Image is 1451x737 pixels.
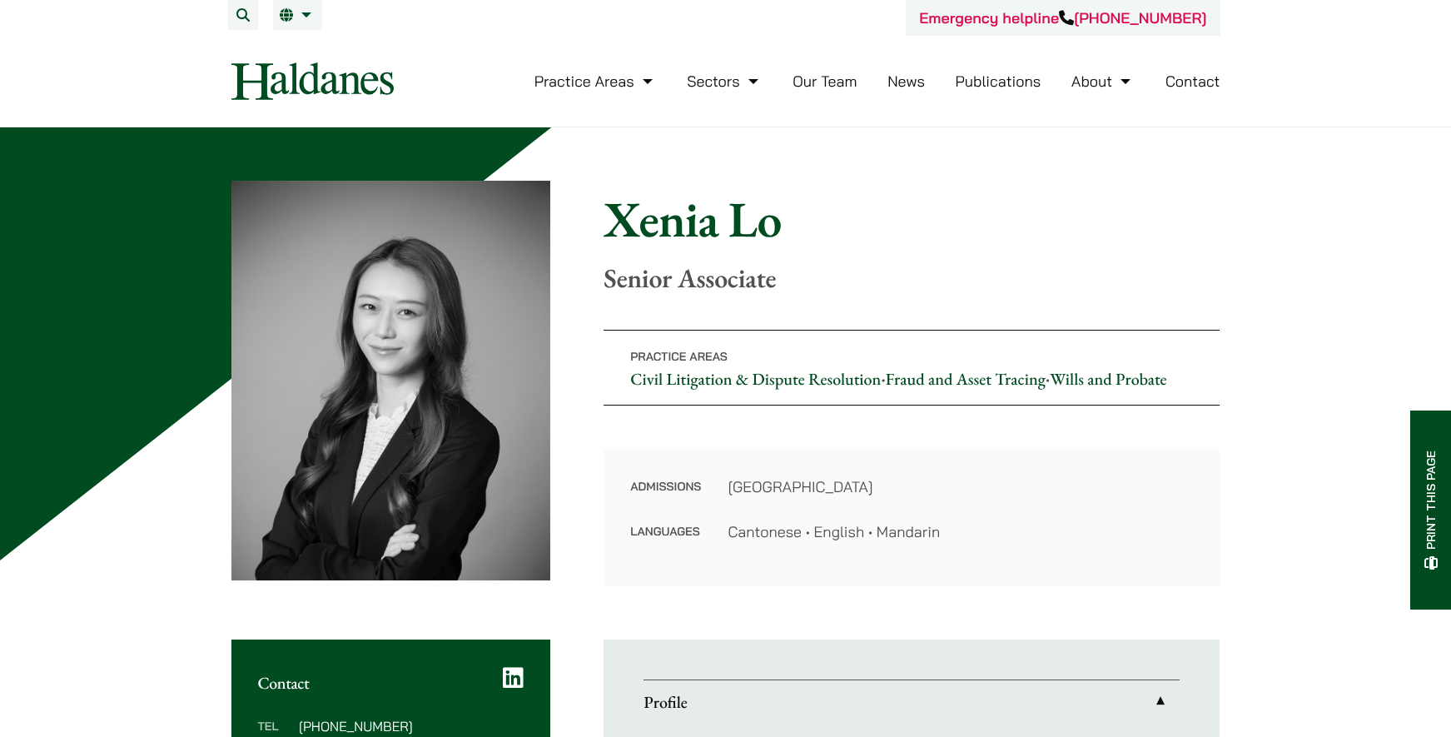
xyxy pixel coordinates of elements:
[280,8,316,22] a: EN
[231,62,394,100] img: Logo of Haldanes
[604,262,1220,294] p: Senior Associate
[1165,72,1220,91] a: Contact
[886,368,1046,390] a: Fraud and Asset Tracing
[604,330,1220,406] p: • •
[1050,368,1166,390] a: Wills and Probate
[887,72,925,91] a: News
[728,520,1193,543] dd: Cantonese • English • Mandarin
[687,72,762,91] a: Sectors
[1071,72,1135,91] a: About
[956,72,1041,91] a: Publications
[299,720,524,733] dd: [PHONE_NUMBER]
[258,673,524,693] h2: Contact
[919,8,1206,27] a: Emergency helpline[PHONE_NUMBER]
[503,666,524,690] a: LinkedIn
[630,349,728,364] span: Practice Areas
[728,476,1193,498] dd: [GEOGRAPHIC_DATA]
[630,368,881,390] a: Civil Litigation & Dispute Resolution
[630,476,701,520] dt: Admissions
[604,189,1220,249] h1: Xenia Lo
[534,72,657,91] a: Practice Areas
[793,72,857,91] a: Our Team
[644,680,1180,724] a: Profile
[630,520,701,543] dt: Languages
